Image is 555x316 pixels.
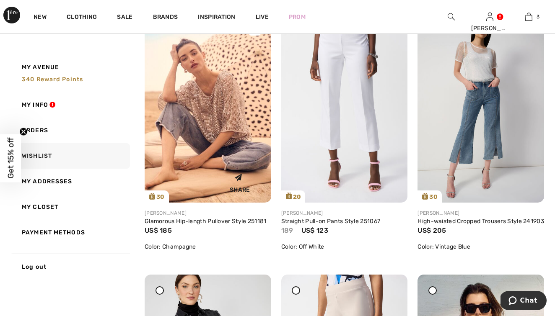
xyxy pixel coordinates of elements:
[418,13,544,203] a: 30
[145,218,267,225] a: Glamorous Hip-length Pullover Style 251181
[471,24,509,33] div: [PERSON_NAME]
[145,242,271,251] div: Color: Champagne
[418,209,544,217] div: [PERSON_NAME]
[11,143,130,169] a: Wishlist
[301,226,328,234] span: US$ 123
[153,13,178,22] a: Brands
[281,226,293,234] span: 189
[281,13,408,203] a: 20
[486,13,493,21] a: Sign In
[215,167,265,196] div: Share
[3,7,20,23] img: 1ère Avenue
[11,92,130,118] a: My Info
[145,13,271,203] a: 30
[145,209,271,217] div: [PERSON_NAME]
[117,13,132,22] a: Sale
[11,220,130,245] a: Payment Methods
[11,254,130,280] a: Log out
[11,118,130,143] a: Orders
[510,12,548,22] a: 3
[22,63,59,72] span: My Avenue
[67,13,97,22] a: Clothing
[418,226,446,234] span: US$ 205
[145,226,172,234] span: US$ 185
[6,138,16,179] span: Get 15% off
[525,12,532,22] img: My Bag
[418,218,544,225] a: High-waisted Cropped Trousers Style 241903
[22,76,83,83] span: 340 Reward points
[289,13,306,21] a: Prom
[418,13,544,203] img: joseph-ribkoff-pants-black_241903_9_9a7f_search.jpg
[19,127,28,136] button: Close teaser
[11,194,130,220] a: My Closet
[11,169,130,194] a: My Addresses
[198,13,235,22] span: Inspiration
[34,13,47,22] a: New
[281,209,408,217] div: [PERSON_NAME]
[501,291,547,312] iframe: Opens a widget where you can chat to one of our agents
[448,12,455,22] img: search the website
[281,218,381,225] a: Straight Pull-on Pants Style 251067
[486,12,493,22] img: My Info
[281,242,408,251] div: Color: Off White
[256,13,269,21] a: Live
[418,242,544,251] div: Color: Vintage Blue
[537,13,539,21] span: 3
[145,13,271,203] img: frank-lyman-tops-champagne_6281251181_3_fc56_search.jpg
[281,13,408,203] img: joseph-ribkoff-pants-off-white_251067b_2_324c_search.jpg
